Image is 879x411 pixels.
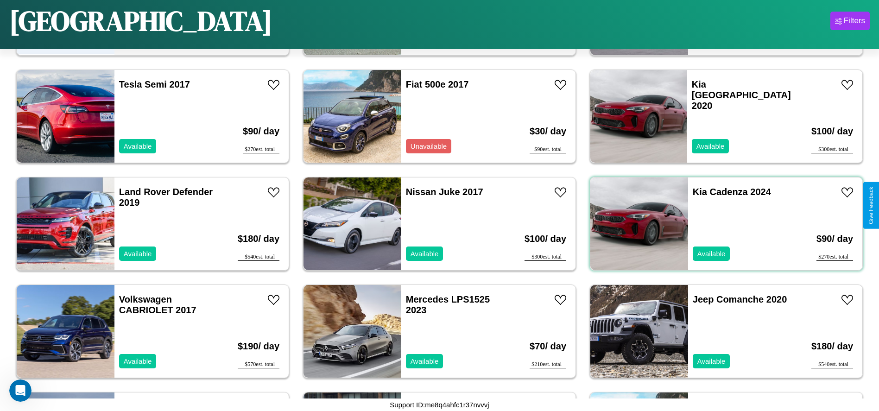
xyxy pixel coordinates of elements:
h3: $ 180 / day [811,332,853,361]
div: $ 570 est. total [238,361,279,368]
h3: $ 90 / day [816,224,853,253]
p: Available [696,140,725,152]
h3: $ 100 / day [811,117,853,146]
iframe: Intercom live chat [9,379,32,402]
h3: $ 100 / day [525,224,566,253]
a: Jeep Comanche 2020 [693,294,787,304]
h3: $ 70 / day [530,332,566,361]
p: Unavailable [411,140,447,152]
p: Available [411,247,439,260]
div: $ 300 est. total [525,253,566,261]
p: Available [697,355,726,367]
p: Available [124,247,152,260]
a: Fiat 500e 2017 [406,79,469,89]
p: Available [697,247,726,260]
a: Kia Cadenza 2024 [693,187,771,197]
div: $ 210 est. total [530,361,566,368]
div: $ 270 est. total [243,146,279,153]
div: $ 300 est. total [811,146,853,153]
p: Support ID: me8q4ahfc1r37nvvvj [390,398,489,411]
h3: $ 30 / day [530,117,566,146]
h3: $ 190 / day [238,332,279,361]
p: Available [411,355,439,367]
div: Filters [844,16,865,25]
div: Give Feedback [868,187,874,224]
a: Land Rover Defender 2019 [119,187,213,208]
h3: $ 90 / day [243,117,279,146]
div: $ 540 est. total [238,253,279,261]
p: Available [124,140,152,152]
div: $ 270 est. total [816,253,853,261]
div: $ 540 est. total [811,361,853,368]
a: Mercedes LPS1525 2023 [406,294,490,315]
div: $ 90 est. total [530,146,566,153]
a: Kia [GEOGRAPHIC_DATA] 2020 [692,79,791,111]
h1: [GEOGRAPHIC_DATA] [9,2,272,40]
a: Nissan Juke 2017 [406,187,483,197]
h3: $ 180 / day [238,224,279,253]
a: Volkswagen CABRIOLET 2017 [119,294,196,315]
a: Tesla Semi 2017 [119,79,190,89]
p: Available [124,355,152,367]
button: Filters [830,12,870,30]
